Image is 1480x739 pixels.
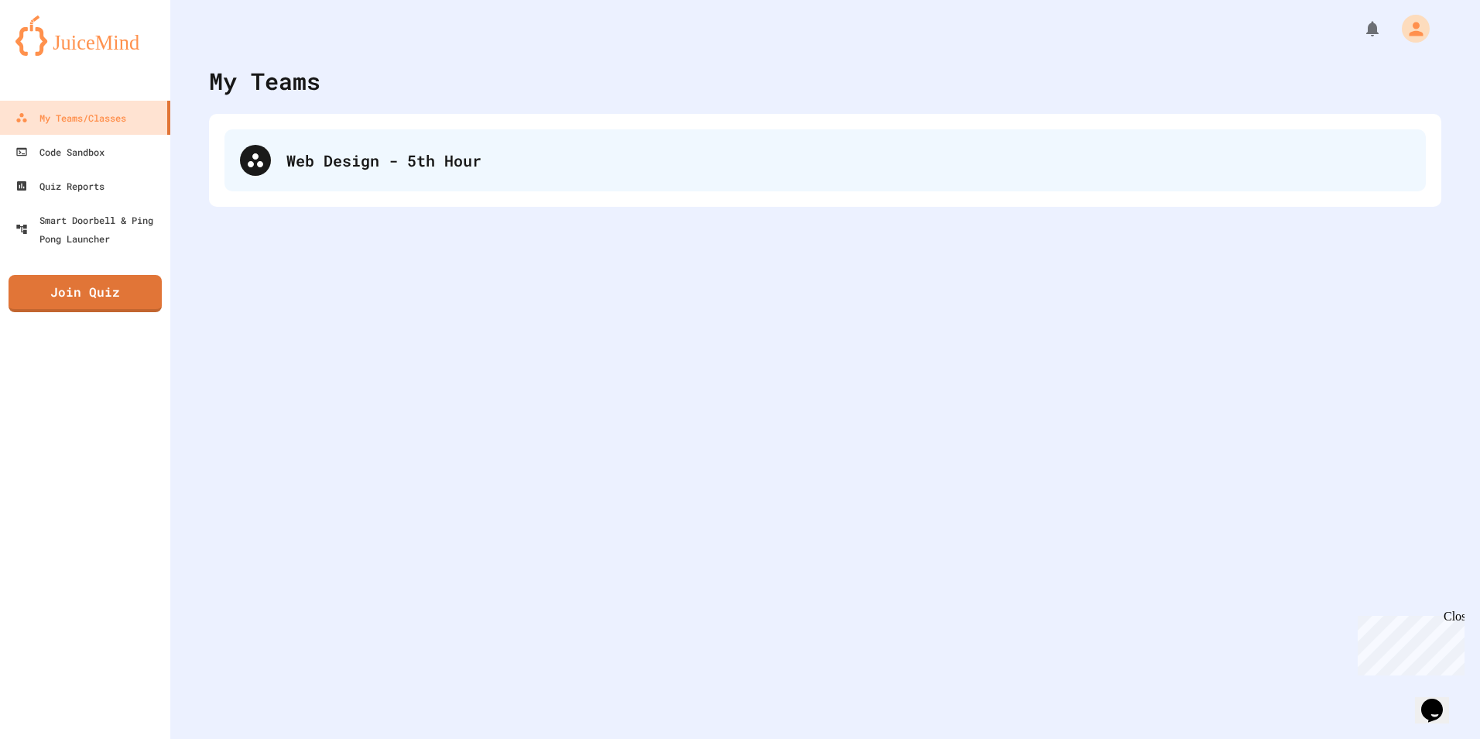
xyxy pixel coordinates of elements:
div: Chat with us now!Close [6,6,107,98]
div: Quiz Reports [15,177,104,195]
div: My Teams [209,64,320,98]
div: Web Design - 5th Hour [286,149,1410,172]
a: Join Quiz [9,275,162,312]
iframe: chat widget [1352,610,1465,675]
img: logo-orange.svg [15,15,155,56]
iframe: chat widget [1415,677,1465,724]
div: Web Design - 5th Hour [224,129,1426,191]
div: My Teams/Classes [15,108,126,127]
div: My Account [1386,11,1434,46]
div: Code Sandbox [15,143,104,161]
div: Smart Doorbell & Ping Pong Launcher [15,211,164,248]
div: My Notifications [1334,15,1386,42]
